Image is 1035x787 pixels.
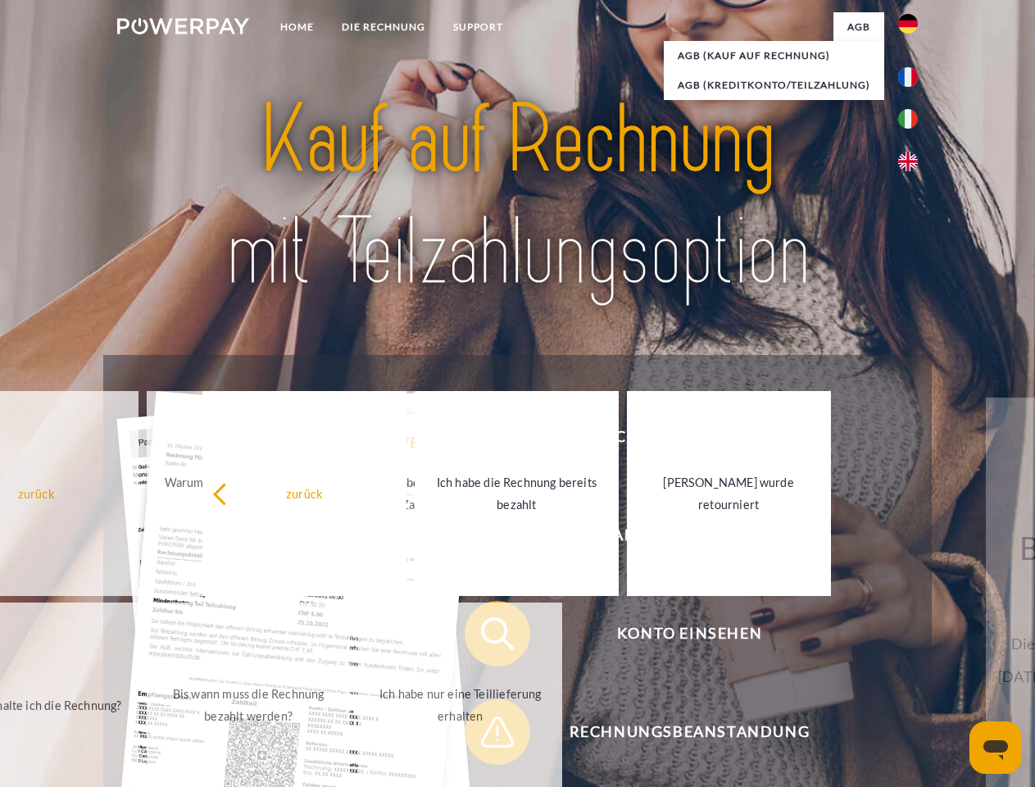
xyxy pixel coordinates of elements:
[212,482,397,504] div: zurück
[465,699,891,765] button: Rechnungsbeanstandung
[465,601,891,666] button: Konto einsehen
[157,683,341,727] div: Bis wann muss die Rechnung bezahlt werden?
[637,471,821,516] div: [PERSON_NAME] wurde retourniert
[328,12,439,42] a: DIE RECHNUNG
[898,14,918,34] img: de
[488,601,890,666] span: Konto einsehen
[664,41,884,71] a: AGB (Kauf auf Rechnung)
[368,683,552,727] div: Ich habe nur eine Teillieferung erhalten
[117,18,249,34] img: logo-powerpay-white.svg
[157,471,341,516] div: Warum habe ich eine Rechnung erhalten?
[424,471,609,516] div: Ich habe die Rechnung bereits bezahlt
[488,699,890,765] span: Rechnungsbeanstandung
[898,67,918,87] img: fr
[439,12,517,42] a: SUPPORT
[898,152,918,171] img: en
[969,721,1022,774] iframe: Schaltfläche zum Öffnen des Messaging-Fensters
[833,12,884,42] a: agb
[898,109,918,129] img: it
[266,12,328,42] a: Home
[664,71,884,100] a: AGB (Kreditkonto/Teilzahlung)
[157,79,878,314] img: title-powerpay_de.svg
